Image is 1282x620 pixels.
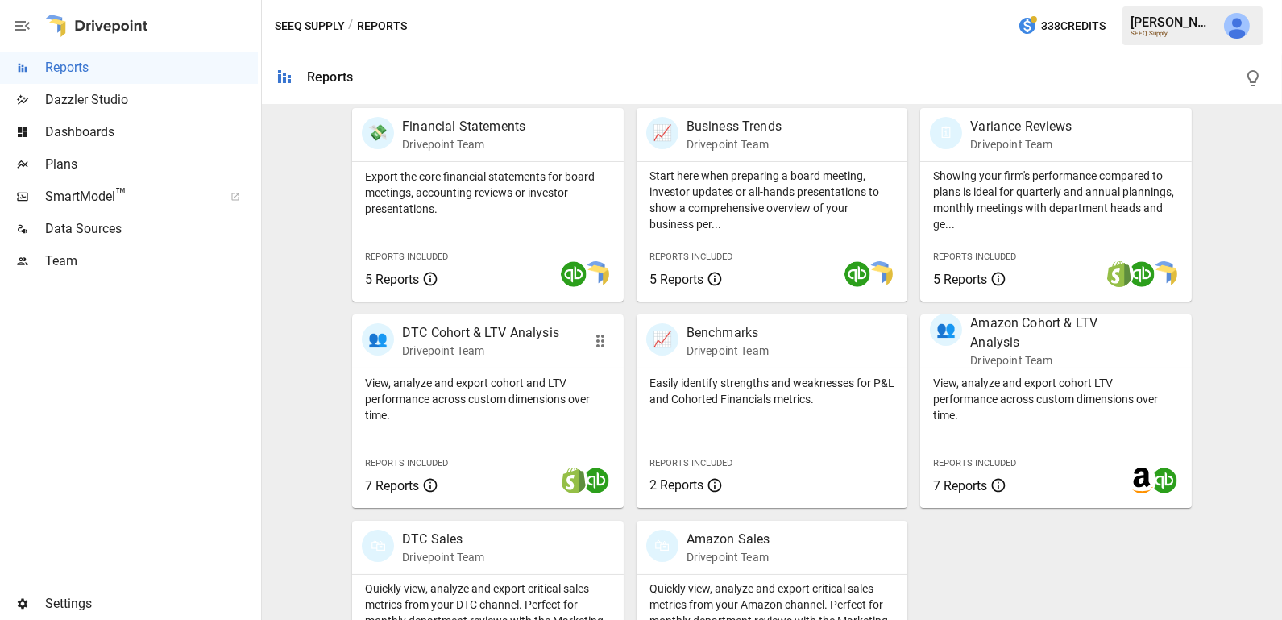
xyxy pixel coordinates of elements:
span: 5 Reports [365,272,419,287]
img: Julie Wilton [1224,13,1250,39]
span: 338 Credits [1041,16,1106,36]
span: 5 Reports [649,272,703,287]
span: 5 Reports [933,272,987,287]
p: Drivepoint Team [402,343,559,359]
img: smart model [867,261,893,287]
p: Drivepoint Team [402,549,484,565]
img: shopify [1106,261,1132,287]
div: 🛍 [362,530,394,562]
span: Reports Included [933,252,1016,262]
p: Amazon Sales [687,530,770,549]
div: [PERSON_NAME] [1131,15,1214,30]
span: Reports Included [365,252,448,262]
p: Easily identify strengths and weaknesses for P&L and Cohorted Financials metrics. [649,375,895,407]
button: Julie Wilton [1214,3,1259,48]
img: amazon [1129,468,1155,493]
img: quickbooks [583,468,609,493]
p: DTC Cohort & LTV Analysis [402,323,559,343]
p: DTC Sales [402,530,484,549]
span: 7 Reports [365,478,419,493]
div: 🗓 [930,117,962,149]
img: quickbooks [1129,261,1155,287]
p: Export the core financial statements for board meetings, accounting reviews or investor presentat... [365,169,611,217]
span: 2 Reports [649,477,703,493]
div: 📈 [646,323,678,356]
span: Plans [45,155,258,174]
div: 👥 [930,314,962,346]
p: Drivepoint Team [687,549,770,565]
p: Drivepoint Team [970,136,1072,152]
p: Drivepoint Team [970,352,1139,368]
p: Start here when preparing a board meeting, investor updates or all-hands presentations to show a ... [649,168,895,232]
img: quickbooks [844,261,870,287]
p: Amazon Cohort & LTV Analysis [970,314,1139,352]
img: smart model [583,261,609,287]
span: Reports Included [365,458,448,468]
span: Reports Included [933,458,1016,468]
p: Drivepoint Team [402,136,525,152]
span: Data Sources [45,219,258,239]
button: SEEQ Supply [275,16,345,36]
div: / [348,16,354,36]
span: Dazzler Studio [45,90,258,110]
div: 📈 [646,117,678,149]
div: 👥 [362,323,394,356]
span: ™ [115,185,127,205]
p: Benchmarks [687,323,769,343]
span: Reports [45,58,258,77]
p: Drivepoint Team [687,136,782,152]
span: Reports Included [649,252,732,262]
span: Dashboards [45,123,258,142]
div: 🛍 [646,530,678,562]
p: Variance Reviews [970,117,1072,136]
button: 338Credits [1011,11,1112,41]
span: Team [45,252,258,271]
p: Business Trends [687,117,782,136]
div: 💸 [362,117,394,149]
span: 7 Reports [933,478,987,493]
span: Settings [45,594,258,614]
p: Drivepoint Team [687,343,769,359]
img: shopify [561,468,587,493]
p: View, analyze and export cohort LTV performance across custom dimensions over time. [933,375,1179,423]
img: quickbooks [561,261,587,287]
p: Showing your firm's performance compared to plans is ideal for quarterly and annual plannings, mo... [933,168,1179,232]
span: SmartModel [45,187,213,206]
img: quickbooks [1151,468,1177,493]
span: Reports Included [649,458,732,468]
img: smart model [1151,261,1177,287]
p: View, analyze and export cohort and LTV performance across custom dimensions over time. [365,375,611,423]
div: Reports [307,69,353,85]
div: SEEQ Supply [1131,30,1214,37]
p: Financial Statements [402,117,525,136]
